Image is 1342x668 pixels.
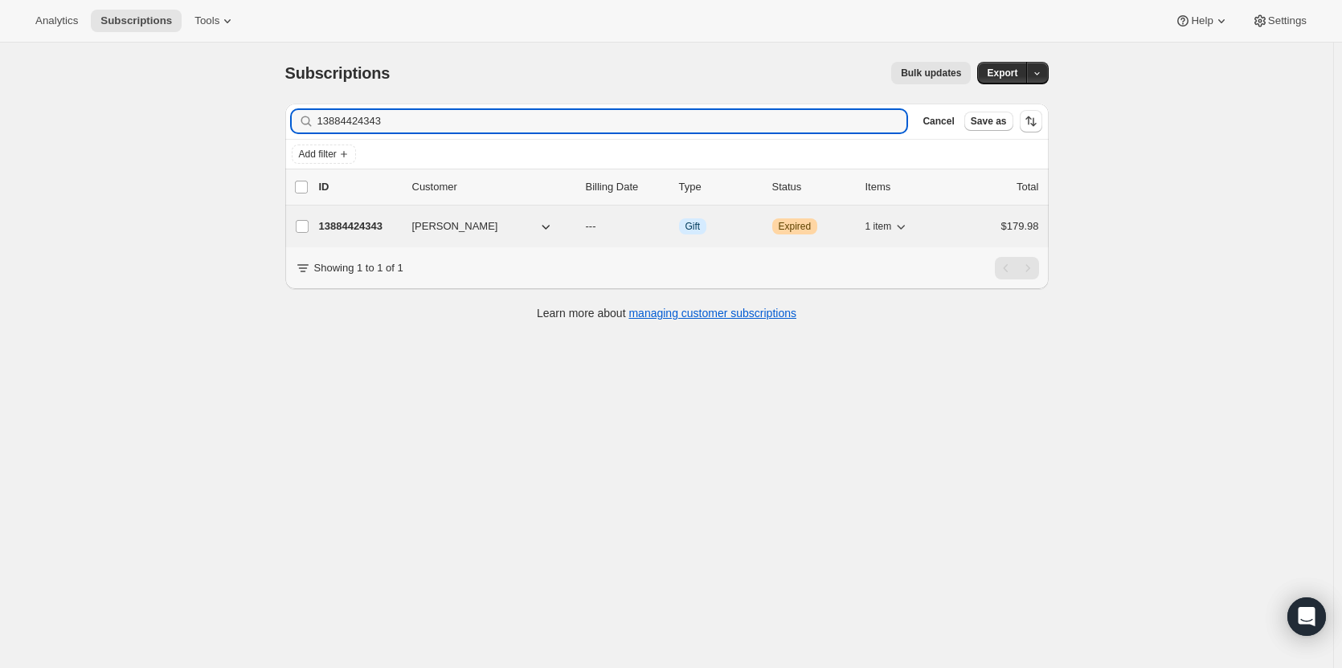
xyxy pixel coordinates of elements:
span: Help [1191,14,1213,27]
span: Save as [971,115,1007,128]
button: Cancel [916,112,960,131]
button: 1 item [865,215,910,238]
span: Analytics [35,14,78,27]
span: Add filter [299,148,337,161]
button: Sort the results [1020,110,1042,132]
a: managing customer subscriptions [628,307,796,320]
p: Showing 1 to 1 of 1 [314,260,403,276]
nav: Pagination [995,257,1039,279]
span: Bulk updates [901,67,961,79]
button: [PERSON_NAME] [403,214,563,239]
div: IDCustomerBilling DateTypeStatusItemsTotal [319,179,1039,195]
span: Subscriptions [100,14,172,27]
div: Open Intercom Messenger [1287,597,1326,636]
span: --- [586,220,596,232]
p: Total [1017,179,1038,195]
div: Type [679,179,759,195]
button: Settings [1242,10,1316,32]
button: Save as [964,112,1013,131]
div: Items [865,179,946,195]
div: 13884424343[PERSON_NAME]---InfoGiftWarningExpired1 item$179.98 [319,215,1039,238]
button: Export [977,62,1027,84]
button: Subscriptions [91,10,182,32]
p: Customer [412,179,573,195]
p: Billing Date [586,179,666,195]
button: Bulk updates [891,62,971,84]
span: $179.98 [1001,220,1039,232]
span: Cancel [923,115,954,128]
button: Analytics [26,10,88,32]
span: Tools [194,14,219,27]
p: Learn more about [537,305,796,321]
span: Expired [779,220,812,233]
p: 13884424343 [319,218,399,234]
p: Status [772,179,853,195]
span: [PERSON_NAME] [412,218,498,234]
p: ID [319,179,399,195]
span: Subscriptions [285,64,391,82]
button: Tools [185,10,245,32]
span: Gift [685,220,701,233]
input: Filter subscribers [317,110,907,132]
span: Settings [1268,14,1307,27]
button: Add filter [292,145,356,164]
span: 1 item [865,220,892,233]
button: Help [1165,10,1238,32]
span: Export [987,67,1017,79]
